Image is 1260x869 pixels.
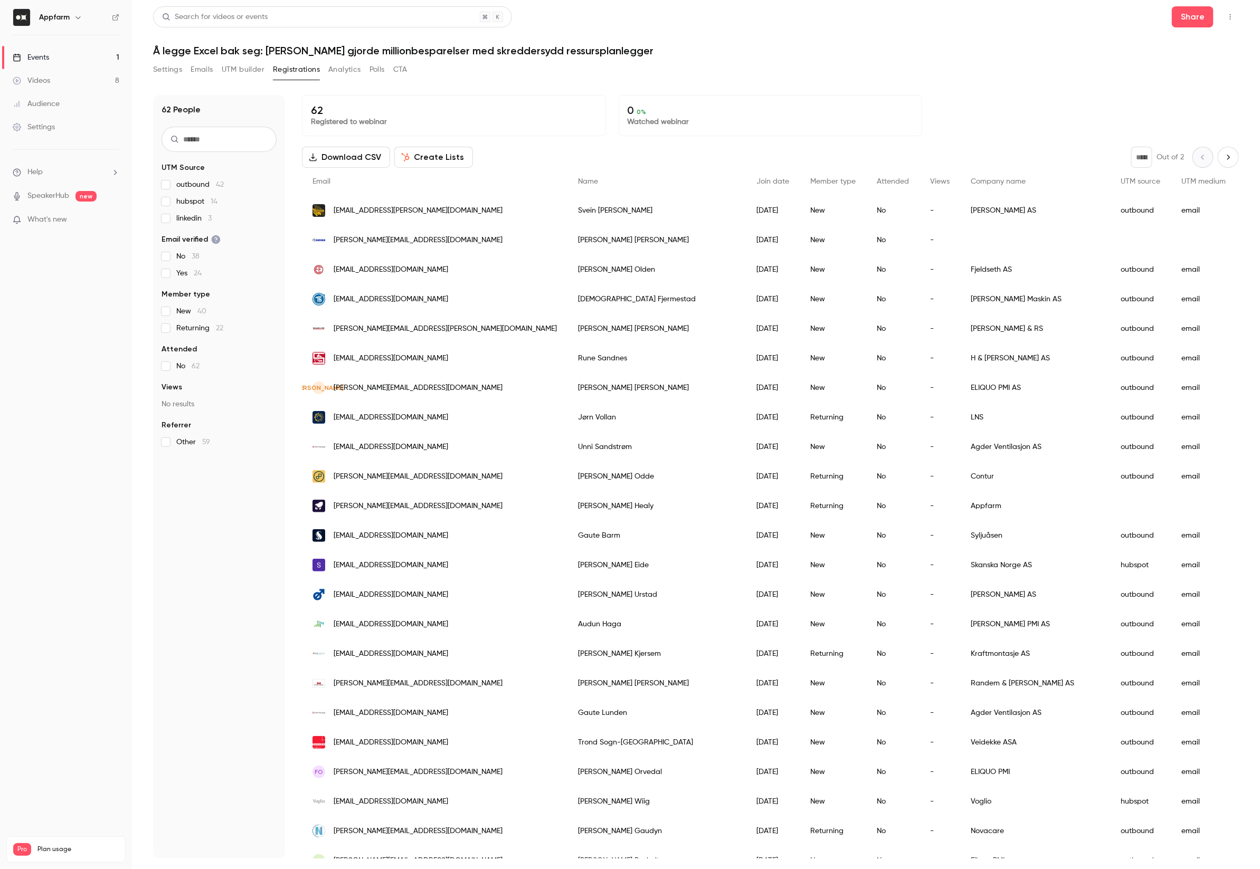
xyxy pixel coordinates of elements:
span: 0 % [637,108,647,116]
span: [PERSON_NAME][EMAIL_ADDRESS][PERSON_NAME][DOMAIN_NAME] [334,323,557,335]
div: email [1171,255,1236,284]
div: New [800,432,866,462]
span: FO [315,767,323,777]
div: [DATE] [746,728,800,757]
div: - [920,521,960,550]
div: [PERSON_NAME] AS [960,196,1110,225]
span: Member type [810,178,856,185]
span: UTM Source [162,163,205,173]
button: Create Lists [394,147,473,168]
span: [EMAIL_ADDRESS][DOMAIN_NAME] [334,648,448,660]
div: No [866,669,920,698]
div: email [1171,669,1236,698]
span: What's new [27,214,67,225]
div: email [1171,432,1236,462]
div: [DATE] [746,669,800,698]
div: hubspot [1110,787,1171,816]
div: No [866,284,920,314]
img: contur.no [312,470,325,483]
div: [DATE] [746,698,800,728]
div: Search for videos or events [162,12,268,23]
div: No [866,373,920,403]
div: - [920,609,960,639]
div: New [800,698,866,728]
div: outbound [1110,432,1171,462]
span: Yes [176,268,202,279]
div: email [1171,639,1236,669]
p: Out of 2 [1157,152,1184,163]
div: Appfarm [960,491,1110,521]
p: Watched webinar [628,117,914,127]
div: [DATE] [746,491,800,521]
button: Registrations [273,61,320,78]
span: Email verified [162,234,221,245]
h6: Appfarm [39,12,70,23]
div: Kraftmontasje AS [960,639,1110,669]
h1: Å legge Excel bak seg: [PERSON_NAME] gjorde millionbesparelser med skreddersydd ressursplanlegger [153,44,1239,57]
div: H & [PERSON_NAME] AS [960,343,1110,373]
span: Member type [162,289,210,300]
span: [EMAIL_ADDRESS][DOMAIN_NAME] [334,530,448,541]
span: New [176,306,206,317]
div: [PERSON_NAME] [PERSON_NAME] [567,373,746,403]
div: - [920,284,960,314]
div: outbound [1110,373,1171,403]
div: Returning [800,639,866,669]
div: outbound [1110,698,1171,728]
div: - [920,787,960,816]
div: - [920,757,960,787]
span: [PERSON_NAME][EMAIL_ADDRESS][DOMAIN_NAME] [334,826,503,837]
div: Videos [13,75,50,86]
div: - [920,491,960,521]
div: email [1171,609,1236,639]
span: Referrer [162,420,191,431]
span: [EMAIL_ADDRESS][DOMAIN_NAME] [334,708,448,719]
span: 40 [197,308,206,315]
span: 38 [192,253,200,260]
div: - [920,373,960,403]
div: New [800,196,866,225]
div: Voglio [960,787,1110,816]
div: Returning [800,816,866,846]
span: new [75,191,97,202]
img: agdervent.no [312,441,325,453]
span: [EMAIL_ADDRESS][PERSON_NAME][DOMAIN_NAME] [334,205,503,216]
img: agdervent.no [312,706,325,719]
div: - [920,816,960,846]
span: [EMAIL_ADDRESS][DOMAIN_NAME] [334,442,448,453]
div: outbound [1110,343,1171,373]
div: [DATE] [746,255,800,284]
div: No [866,609,920,639]
div: Rune Sandnes [567,343,746,373]
span: Plan usage [37,845,119,854]
div: New [800,373,866,403]
div: Returning [800,403,866,432]
div: - [920,403,960,432]
img: ogrey.no [312,588,325,601]
div: email [1171,728,1236,757]
div: No [866,550,920,580]
div: - [920,255,960,284]
img: appfarm.io [312,500,325,512]
a: SpeakerHub [27,190,69,202]
div: - [920,639,960,669]
span: No [176,251,200,262]
div: - [920,343,960,373]
div: outbound [1110,639,1171,669]
img: enwa.no [312,618,325,631]
span: Company name [971,178,1026,185]
div: [PERSON_NAME] Kjersem [567,639,746,669]
div: email [1171,757,1236,787]
img: hk-sandnes.no [312,352,325,365]
div: outbound [1110,314,1171,343]
div: Gaute Barm [567,521,746,550]
span: [EMAIL_ADDRESS][DOMAIN_NAME] [334,589,448,600]
div: No [866,816,920,846]
div: No [866,757,920,787]
span: Views [162,382,182,393]
div: [DATE] [746,403,800,432]
span: Views [930,178,950,185]
div: - [920,550,960,580]
span: hubspot [176,196,217,207]
div: - [920,432,960,462]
